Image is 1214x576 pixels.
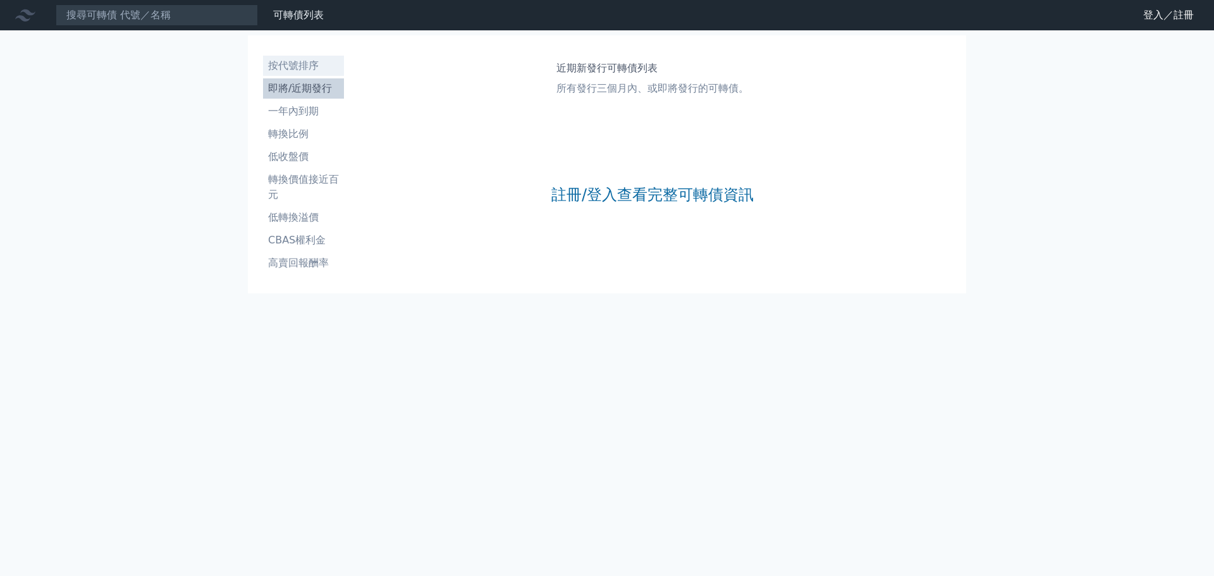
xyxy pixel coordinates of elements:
a: 低收盤價 [263,147,344,167]
li: 低轉換溢價 [263,210,344,225]
li: 即將/近期發行 [263,81,344,96]
h1: 近期新發行可轉債列表 [556,61,749,76]
input: 搜尋可轉債 代號／名稱 [56,4,258,26]
a: 登入／註冊 [1133,5,1204,25]
a: 按代號排序 [263,56,344,76]
a: 即將/近期發行 [263,78,344,99]
p: 所有發行三個月內、或即將發行的可轉債。 [556,81,749,96]
a: 轉換比例 [263,124,344,144]
li: 轉換價值接近百元 [263,172,344,202]
a: CBAS權利金 [263,230,344,250]
a: 註冊/登入查看完整可轉債資訊 [551,185,754,205]
li: 一年內到期 [263,104,344,119]
a: 高賣回報酬率 [263,253,344,273]
a: 轉換價值接近百元 [263,169,344,205]
li: CBAS權利金 [263,233,344,248]
li: 轉換比例 [263,126,344,142]
li: 高賣回報酬率 [263,255,344,271]
a: 低轉換溢價 [263,207,344,228]
li: 按代號排序 [263,58,344,73]
li: 低收盤價 [263,149,344,164]
a: 可轉債列表 [273,9,324,21]
a: 一年內到期 [263,101,344,121]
